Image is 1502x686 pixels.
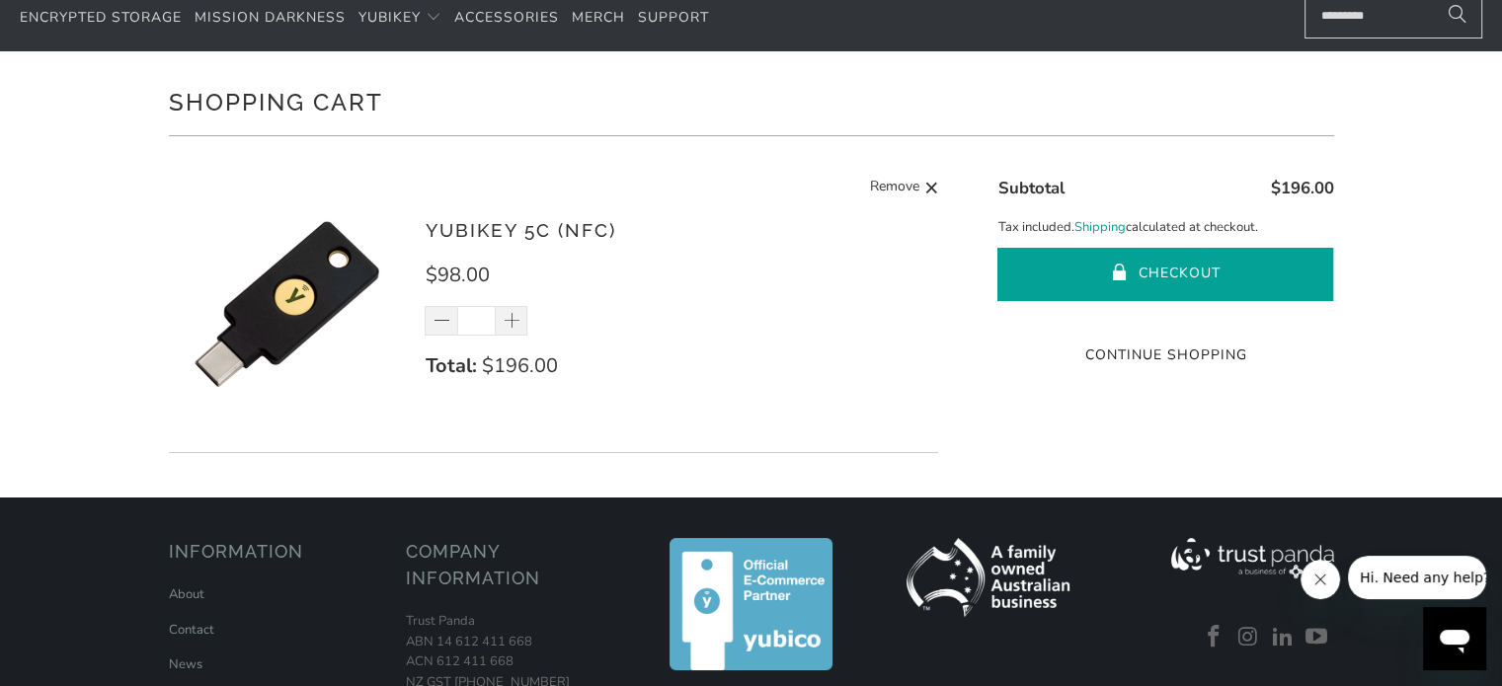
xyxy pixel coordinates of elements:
iframe: Button to launch messaging window [1423,607,1486,670]
a: Remove [870,176,939,200]
a: News [169,655,202,673]
a: Shipping [1073,217,1125,238]
a: YubiKey 5C (NFC) [425,219,615,241]
a: Continue Shopping [997,344,1333,366]
span: Accessories [454,8,559,27]
img: YubiKey 5C (NFC) [169,186,406,422]
span: Support [638,8,709,27]
a: Trust Panda Australia on LinkedIn [1268,625,1298,650]
span: Hi. Need any help? [12,14,142,30]
span: Merch [572,8,625,27]
h1: Shopping Cart [169,81,1334,120]
a: Contact [169,621,214,639]
span: $196.00 [1270,177,1333,199]
span: YubiKey [358,8,421,27]
a: Trust Panda Australia on Facebook [1200,625,1229,650]
a: About [169,585,204,603]
span: Mission Darkness [195,8,346,27]
span: Encrypted Storage [20,8,182,27]
a: Trust Panda Australia on YouTube [1303,625,1332,650]
span: $196.00 [481,352,557,379]
p: Tax included. calculated at checkout. [997,217,1333,238]
strong: Total: [425,352,476,379]
button: Checkout [997,248,1333,301]
a: Trust Panda Australia on Instagram [1233,625,1263,650]
span: Subtotal [997,177,1064,199]
iframe: Close message [1301,560,1340,599]
span: $98.00 [425,262,489,288]
iframe: Message from company [1348,556,1486,599]
span: Remove [870,176,919,200]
